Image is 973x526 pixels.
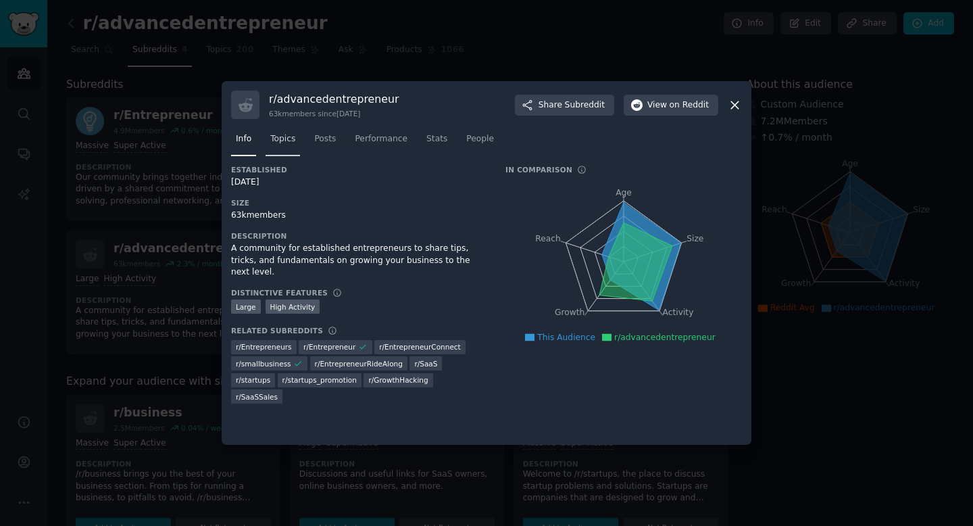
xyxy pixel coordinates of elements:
h3: Established [231,165,487,174]
tspan: Size [687,234,703,243]
span: Share [539,99,605,112]
span: r/ EntrepreneurConnect [379,342,461,352]
span: r/ EntrepreneurRideAlong [315,359,403,368]
span: r/ SaaS [414,359,437,368]
h3: Description [231,231,487,241]
a: Stats [422,128,452,156]
h3: Related Subreddits [231,326,323,335]
span: r/ startups_promotion [282,375,357,385]
div: High Activity [266,300,320,314]
span: Performance [355,133,407,145]
span: on Reddit [670,99,709,112]
a: Info [231,128,256,156]
div: A community for established entrepreneurs to share tips, tricks, and fundamentals on growing your... [231,243,487,279]
div: [DATE] [231,176,487,189]
button: ShareSubreddit [515,95,614,116]
h3: Size [231,198,487,208]
h3: r/ advancedentrepreneur [269,92,399,106]
span: View [647,99,709,112]
span: r/ smallbusiness [236,359,291,368]
a: Topics [266,128,300,156]
div: Large [231,300,261,314]
tspan: Activity [663,308,694,318]
span: r/advancedentrepreneur [614,333,716,342]
span: r/ startups [236,375,270,385]
span: Topics [270,133,295,145]
span: People [466,133,494,145]
span: Subreddit [565,99,605,112]
h3: In Comparison [505,165,572,174]
div: 63k members since [DATE] [269,109,399,118]
span: r/ Entrepreneur [303,342,355,352]
a: Posts [309,128,341,156]
span: r/ SaaSSales [236,392,278,402]
a: People [461,128,499,156]
tspan: Reach [535,234,561,243]
span: This Audience [537,333,595,342]
span: r/ Entrepreneurs [236,342,292,352]
span: Stats [426,133,447,145]
tspan: Age [616,188,632,197]
tspan: Growth [555,308,584,318]
span: Posts [314,133,336,145]
span: r/ GrowthHacking [368,375,428,385]
button: Viewon Reddit [624,95,718,116]
h3: Distinctive Features [231,288,328,297]
span: Info [236,133,251,145]
a: Performance [350,128,412,156]
div: 63k members [231,210,487,222]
